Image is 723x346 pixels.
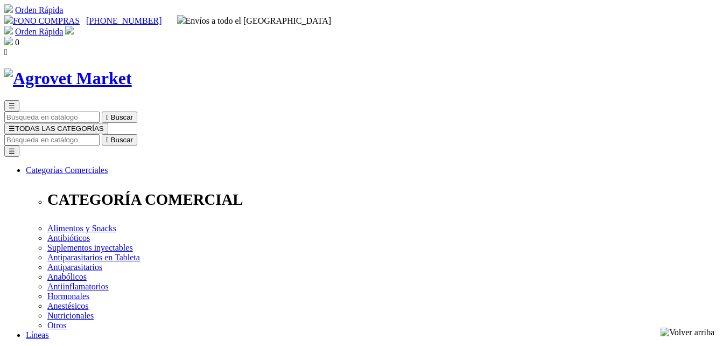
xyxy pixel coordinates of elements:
[106,113,109,121] i: 
[47,243,133,252] a: Suplementos inyectables
[47,282,109,291] a: Antiinflamatorios
[47,321,67,330] a: Otros
[47,224,116,233] a: Alimentos y Snacks
[26,165,108,175] a: Categorías Comerciales
[102,112,137,123] button:  Buscar
[47,262,102,272] a: Antiparasitarios
[86,16,162,25] a: [PHONE_NUMBER]
[4,4,13,13] img: shopping-cart.svg
[4,47,8,57] i: 
[15,27,63,36] a: Orden Rápida
[47,292,89,301] a: Hormonales
[661,328,714,337] img: Volver arriba
[65,26,74,34] img: user.svg
[9,124,15,133] span: ☰
[4,123,108,134] button: ☰TODAS LAS CATEGORÍAS
[4,37,13,45] img: shopping-bag.svg
[47,272,87,281] a: Anabólicos
[47,301,88,310] a: Anestésicos
[111,136,133,144] span: Buscar
[4,68,132,88] img: Agrovet Market
[9,102,15,110] span: ☰
[4,112,100,123] input: Buscar
[102,134,137,146] button:  Buscar
[47,191,719,209] p: CATEGORÍA COMERCIAL
[47,311,94,320] a: Nutricionales
[111,113,133,121] span: Buscar
[4,146,19,157] button: ☰
[4,15,13,24] img: phone.svg
[15,38,19,47] span: 0
[65,27,74,36] a: Acceda a su cuenta de cliente
[177,15,186,24] img: delivery-truck.svg
[47,253,140,262] a: Antiparasitarios en Tableta
[26,330,49,340] a: Líneas
[15,5,63,15] a: Orden Rápida
[4,16,80,25] a: FONO COMPRAS
[47,233,90,243] a: Antibióticos
[106,136,109,144] i: 
[4,100,19,112] button: ☰
[4,26,13,34] img: shopping-cart.svg
[177,16,332,25] span: Envíos a todo el [GEOGRAPHIC_DATA]
[4,134,100,146] input: Buscar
